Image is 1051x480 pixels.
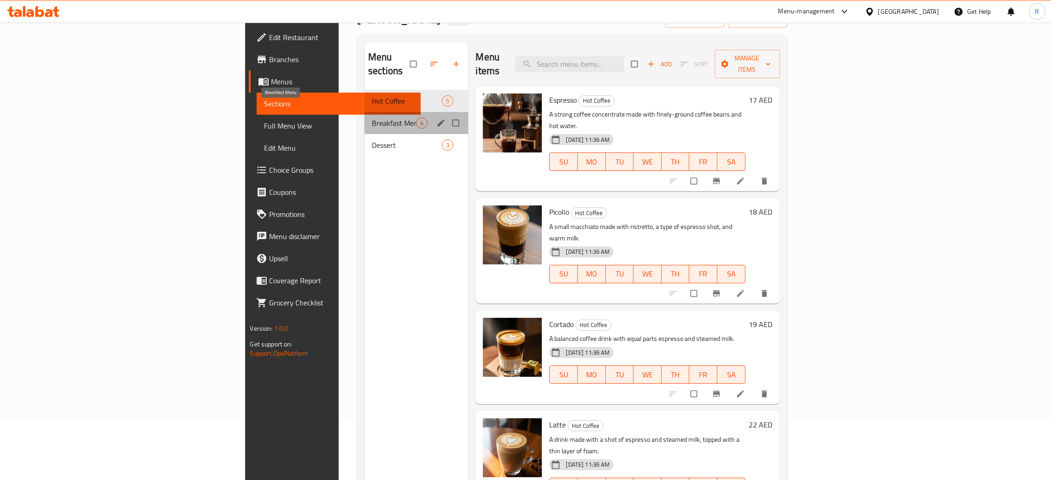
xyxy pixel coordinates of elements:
[571,207,607,218] div: Hot Coffee
[515,56,624,72] input: search
[662,265,690,283] button: TH
[721,267,742,281] span: SA
[549,365,577,384] button: SU
[685,172,705,190] span: Select to update
[249,70,421,93] a: Menus
[249,225,421,247] a: Menu disclaimer
[749,94,773,106] h6: 17 AED
[610,155,630,169] span: TU
[257,115,421,137] a: Full Menu View
[269,32,413,43] span: Edit Restaurant
[372,95,442,106] span: Hot Coffee
[610,267,630,281] span: TU
[706,283,728,304] button: Branch-specific-item
[722,53,773,76] span: Manage items
[637,267,658,281] span: WE
[581,368,602,381] span: MO
[549,205,569,219] span: Picollo
[778,6,835,17] div: Menu-management
[610,368,630,381] span: TU
[717,265,746,283] button: SA
[578,365,606,384] button: MO
[878,6,939,17] div: [GEOGRAPHIC_DATA]
[736,289,747,298] a: Edit menu item
[571,208,606,218] span: Hot Coffee
[372,140,442,151] span: Dessert
[715,50,780,78] button: Manage items
[693,368,714,381] span: FR
[575,320,611,331] div: Hot Coffee
[578,152,606,171] button: MO
[264,142,413,153] span: Edit Menu
[606,365,634,384] button: TU
[576,320,611,330] span: Hot Coffee
[562,348,613,357] span: [DATE] 11:36 AM
[562,460,613,469] span: [DATE] 11:36 AM
[568,420,604,431] div: Hot Coffee
[689,152,717,171] button: FR
[645,57,675,71] button: Add
[665,368,686,381] span: TH
[562,135,613,144] span: [DATE] 11:36 AM
[269,275,413,286] span: Coverage Report
[483,318,542,377] img: Cortado
[606,265,634,283] button: TU
[549,109,745,132] p: A strong coffee concentrate made with finely-ground coffee beans and hot water.
[442,140,453,151] div: items
[634,365,662,384] button: WE
[562,247,613,256] span: [DATE] 11:36 AM
[476,50,504,78] h2: Menu items
[249,48,421,70] a: Branches
[424,54,446,74] span: Sort sections
[553,155,574,169] span: SU
[706,384,728,404] button: Branch-specific-item
[685,385,705,403] span: Select to update
[685,285,705,302] span: Select to update
[405,55,424,73] span: Select all sections
[249,292,421,314] a: Grocery Checklist
[483,418,542,477] img: Latte
[1035,6,1039,17] span: R
[662,152,690,171] button: TH
[736,176,747,186] a: Edit menu item
[364,86,468,160] nav: Menu sections
[372,117,416,129] span: Breakfast Menu
[250,338,292,350] span: Get support on:
[364,90,468,112] div: Hot Coffee5
[549,93,577,107] span: Espresso
[435,117,449,129] button: edit
[249,159,421,181] a: Choice Groups
[269,164,413,176] span: Choice Groups
[675,57,715,71] span: Select section first
[274,322,288,334] span: 1.0.0
[689,365,717,384] button: FR
[257,137,421,159] a: Edit Menu
[634,265,662,283] button: WE
[416,117,428,129] div: items
[736,389,747,398] a: Edit menu item
[662,365,690,384] button: TH
[634,152,662,171] button: WE
[754,283,776,304] button: delete
[717,152,746,171] button: SA
[553,368,574,381] span: SU
[568,421,603,431] span: Hot Coffee
[749,205,773,218] h6: 18 AED
[606,152,634,171] button: TU
[754,171,776,191] button: delete
[264,98,413,109] span: Sections
[250,322,272,334] span: Version:
[549,152,577,171] button: SU
[249,203,421,225] a: Promotions
[483,205,542,264] img: Picollo
[581,155,602,169] span: MO
[721,368,742,381] span: SA
[693,155,714,169] span: FR
[249,26,421,48] a: Edit Restaurant
[549,265,577,283] button: SU
[549,317,574,331] span: Cortado
[269,253,413,264] span: Upsell
[581,267,602,281] span: MO
[364,112,468,134] div: Breakfast Menu4edit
